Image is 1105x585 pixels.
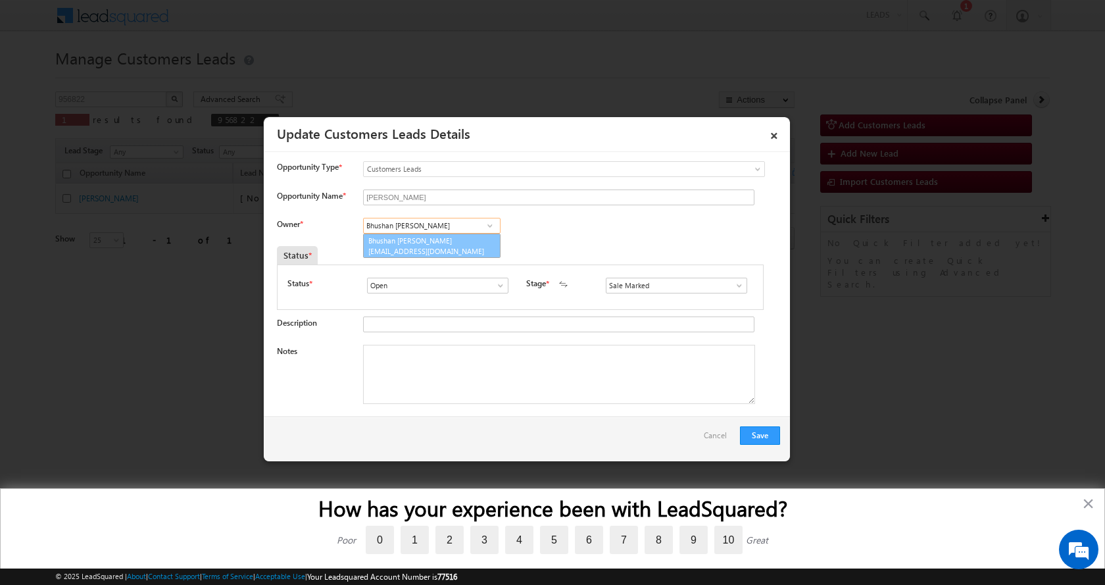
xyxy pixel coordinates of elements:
em: Start Chat [179,405,239,423]
div: Status [277,246,318,265]
label: 9 [679,526,708,554]
a: × [763,122,785,145]
a: Show All Items [481,219,498,232]
label: 7 [610,526,638,554]
button: Close [1082,493,1094,514]
label: 2 [435,526,464,554]
input: Type to Search [606,278,747,293]
div: Minimize live chat window [216,7,247,38]
h2: How has your experience been with LeadSquared? [27,496,1078,521]
label: 8 [645,526,673,554]
a: Acceptable Use [255,572,305,580]
a: Show All Items [489,279,505,292]
label: 3 [470,526,499,554]
span: © 2025 LeadSquared | | | | | [55,571,457,583]
textarea: Type your message and hit 'Enter' [17,122,240,394]
a: Bhushan [PERSON_NAME] [363,234,501,259]
span: [EMAIL_ADDRESS][DOMAIN_NAME] [368,246,487,256]
a: Update Customers Leads Details [277,124,470,142]
span: Opportunity Type [277,161,339,173]
div: Great [746,534,768,546]
img: d_60004797649_company_0_60004797649 [22,69,55,86]
a: Cancel [704,426,733,451]
a: Show All Items [727,279,744,292]
label: Notes [277,346,297,356]
a: About [127,572,146,580]
a: Customers Leads [363,161,765,177]
button: Save [740,426,780,445]
input: Type to Search [363,218,501,234]
label: Status [287,278,309,290]
label: 5 [540,526,568,554]
span: Your Leadsquared Account Number is [307,572,457,582]
label: Description [277,318,317,328]
label: 6 [575,526,603,554]
a: Contact Support [148,572,200,580]
label: 0 [366,526,394,554]
span: Customers Leads [364,163,711,175]
span: 77516 [437,572,457,582]
label: 1 [401,526,429,554]
label: 10 [714,526,743,554]
label: Stage [526,278,546,290]
div: Chat with us now [68,69,221,86]
label: Owner [277,219,303,229]
a: Terms of Service [202,572,253,580]
label: 4 [505,526,533,554]
div: Poor [337,534,356,546]
input: Type to Search [367,278,508,293]
label: Opportunity Name [277,191,345,201]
